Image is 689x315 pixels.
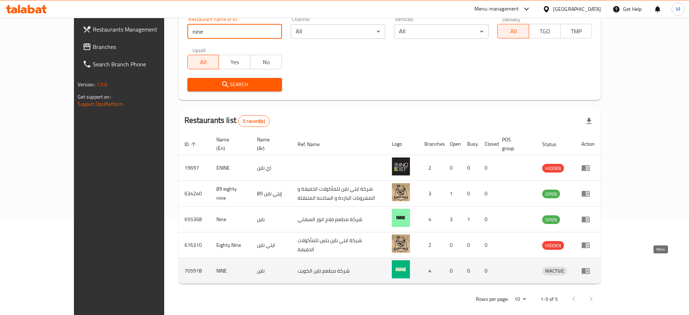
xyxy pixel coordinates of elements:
[444,258,461,284] td: 0
[479,155,496,181] td: 0
[93,42,183,51] span: Branches
[444,155,461,181] td: 0
[502,17,520,22] label: Delivery
[581,163,595,172] div: Menu
[497,24,529,38] button: All
[187,78,282,91] button: Search
[461,258,479,284] td: 0
[78,92,111,101] span: Get support on:
[77,38,189,55] a: Branches
[564,26,589,37] span: TMP
[419,207,444,232] td: 4
[461,181,479,207] td: 0
[93,25,183,34] span: Restaurants Management
[542,241,564,250] span: HIDDEN
[392,183,410,201] img: 89 eighty nine
[540,295,558,304] p: 1-5 of 5
[192,47,206,53] label: Upsell
[216,135,243,153] span: Name (En)
[179,181,211,207] td: 634240
[292,258,386,284] td: شركة مطعم ناين الكويت
[187,24,282,39] input: Search for restaurant name or ID..
[292,232,386,258] td: شركة ايتي ناين بلس للمأكولات الخفيفة
[581,241,595,249] div: Menu
[78,80,95,89] span: Version:
[560,24,592,38] button: TMP
[542,190,560,198] div: OPEN
[292,207,386,232] td: شركة مطعم فلاح انور السهلي
[392,260,410,278] img: NINE
[222,57,248,67] span: Yes
[96,80,108,89] span: 1.0.0
[257,135,283,153] span: Name (Ar)
[419,232,444,258] td: 2
[78,99,124,109] a: Support.OpsPlatform
[532,26,558,37] span: TGO
[542,215,560,224] div: OPEN
[419,133,444,155] th: Branches
[251,258,291,284] td: ناين
[676,5,680,13] span: M
[187,55,219,69] button: All
[502,135,528,153] span: POS group
[444,232,461,258] td: 0
[394,24,489,39] div: All
[211,207,252,232] td: Nine
[253,57,279,67] span: No
[419,181,444,207] td: 3
[553,5,601,13] div: [GEOGRAPHIC_DATA]
[392,157,410,175] img: ENINE
[511,294,529,305] div: Rows per page:
[179,133,601,284] table: enhanced table
[479,207,496,232] td: 0
[184,140,198,149] span: ID
[542,140,566,149] span: Status
[211,181,252,207] td: 89 eighty nine
[298,140,329,149] span: Ref. Name
[474,5,519,13] div: Menu-management
[238,115,270,127] div: Total records count
[211,232,252,258] td: Eighty Nine
[250,55,282,69] button: No
[386,133,419,155] th: Logo
[461,133,479,155] th: Busy
[580,112,598,130] div: Export file
[179,155,211,181] td: 19697
[444,207,461,232] td: 3
[581,215,595,224] div: Menu
[179,232,211,258] td: 676310
[191,57,216,67] span: All
[291,24,385,39] div: All
[542,216,560,224] span: OPEN
[419,258,444,284] td: 4
[581,189,595,198] div: Menu
[211,258,252,284] td: NINE
[419,155,444,181] td: 2
[179,258,211,284] td: 705918
[93,60,183,69] span: Search Branch Phone
[251,207,291,232] td: ناين
[461,155,479,181] td: 0
[211,155,252,181] td: ENINE
[77,55,189,73] a: Search Branch Phone
[251,232,291,258] td: ايتي ناين
[542,164,564,173] span: HIDDEN
[479,258,496,284] td: 0
[444,133,461,155] th: Open
[576,133,601,155] th: Action
[392,209,410,227] img: Nine
[479,181,496,207] td: 0
[461,232,479,258] td: 0
[542,267,567,275] span: INACTIVE
[219,55,250,69] button: Yes
[251,155,291,181] td: اي ناين
[184,115,270,127] h2: Restaurants list
[476,295,509,304] p: Rows per page:
[479,133,496,155] th: Closed
[542,190,560,198] span: OPEN
[392,235,410,253] img: Eighty Nine
[179,207,211,232] td: 655368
